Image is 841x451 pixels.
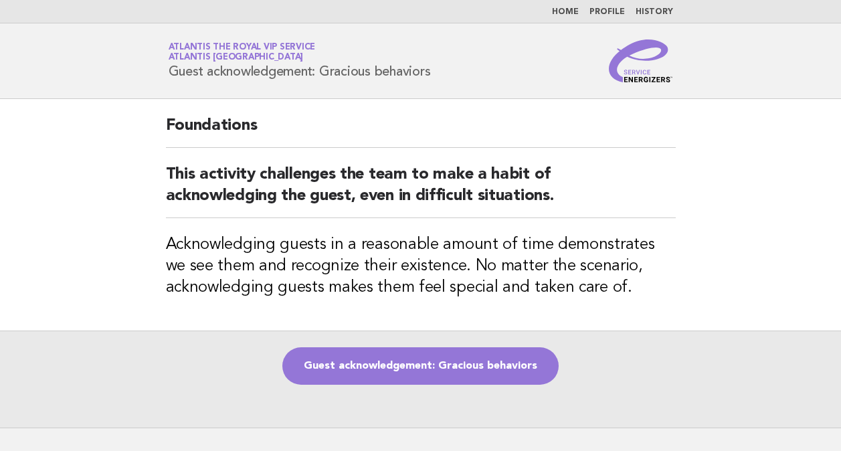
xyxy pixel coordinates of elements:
[169,43,316,62] a: Atlantis the Royal VIP ServiceAtlantis [GEOGRAPHIC_DATA]
[282,347,559,385] a: Guest acknowledgement: Gracious behaviors
[166,234,676,298] h3: Acknowledging guests in a reasonable amount of time demonstrates we see them and recognize their ...
[166,164,676,218] h2: This activity challenges the team to make a habit of acknowledging the guest, even in difficult s...
[169,43,431,78] h1: Guest acknowledgement: Gracious behaviors
[552,8,579,16] a: Home
[609,39,673,82] img: Service Energizers
[169,54,304,62] span: Atlantis [GEOGRAPHIC_DATA]
[589,8,625,16] a: Profile
[636,8,673,16] a: History
[166,115,676,148] h2: Foundations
